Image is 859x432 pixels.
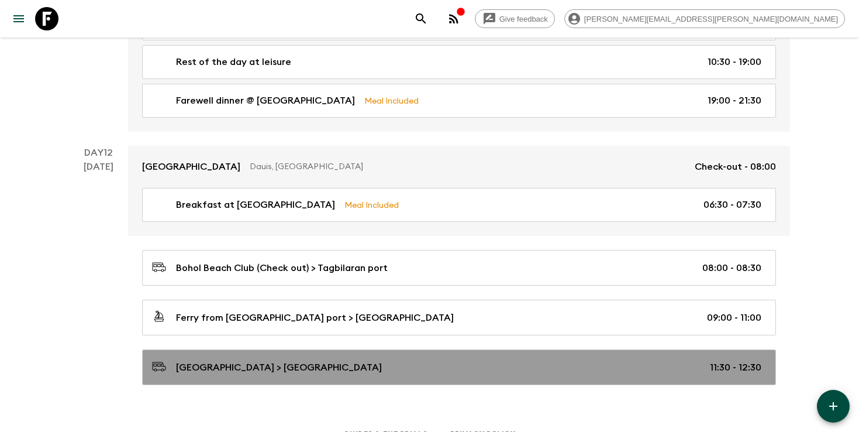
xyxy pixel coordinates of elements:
[703,198,761,212] p: 06:30 - 07:30
[578,15,844,23] span: [PERSON_NAME][EMAIL_ADDRESS][PERSON_NAME][DOMAIN_NAME]
[364,94,419,107] p: Meal Included
[702,261,761,275] p: 08:00 - 08:30
[142,188,776,222] a: Breakfast at [GEOGRAPHIC_DATA]Meal Included06:30 - 07:30
[176,261,388,275] p: Bohol Beach Club (Check out) > Tagbilaran port
[710,361,761,375] p: 11:30 - 12:30
[176,198,335,212] p: Breakfast at [GEOGRAPHIC_DATA]
[142,160,240,174] p: [GEOGRAPHIC_DATA]
[84,160,113,385] div: [DATE]
[176,55,291,69] p: Rest of the day at leisure
[142,349,776,385] a: [GEOGRAPHIC_DATA] > [GEOGRAPHIC_DATA]11:30 - 12:30
[176,311,454,325] p: Ferry from [GEOGRAPHIC_DATA] port > [GEOGRAPHIC_DATA]
[142,45,776,79] a: Rest of the day at leisure10:30 - 19:00
[564,9,845,28] div: [PERSON_NAME][EMAIL_ADDRESS][PERSON_NAME][DOMAIN_NAME]
[475,9,555,28] a: Give feedback
[695,160,776,174] p: Check-out - 08:00
[708,94,761,108] p: 19:00 - 21:30
[70,146,128,160] p: Day 12
[142,300,776,335] a: Ferry from [GEOGRAPHIC_DATA] port > [GEOGRAPHIC_DATA]09:00 - 11:00
[250,161,685,173] p: Dauis, [GEOGRAPHIC_DATA]
[176,361,382,375] p: [GEOGRAPHIC_DATA] > [GEOGRAPHIC_DATA]
[707,311,761,325] p: 09:00 - 11:00
[708,55,761,69] p: 10:30 - 19:00
[409,7,433,30] button: search adventures
[344,198,399,211] p: Meal Included
[493,15,554,23] span: Give feedback
[176,94,355,108] p: Farewell dinner @ [GEOGRAPHIC_DATA]
[142,250,776,286] a: Bohol Beach Club (Check out) > Tagbilaran port08:00 - 08:30
[128,146,790,188] a: [GEOGRAPHIC_DATA]Dauis, [GEOGRAPHIC_DATA]Check-out - 08:00
[7,7,30,30] button: menu
[142,84,776,118] a: Farewell dinner @ [GEOGRAPHIC_DATA]Meal Included19:00 - 21:30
